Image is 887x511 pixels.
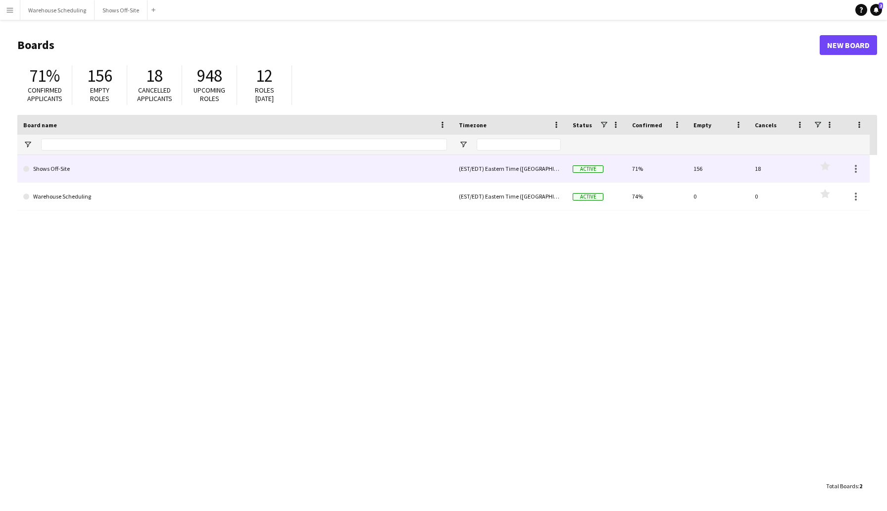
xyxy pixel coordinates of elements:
span: Board name [23,121,57,129]
span: Roles [DATE] [255,86,274,103]
span: 71% [29,65,60,87]
span: Cancels [755,121,777,129]
span: 156 [87,65,112,87]
input: Board name Filter Input [41,139,447,151]
span: Total Boards [826,482,858,490]
span: 12 [256,65,273,87]
span: 18 [146,65,163,87]
span: Confirmed [632,121,662,129]
button: Open Filter Menu [459,140,468,149]
div: : [826,476,862,496]
span: 948 [197,65,222,87]
button: Open Filter Menu [23,140,32,149]
div: 71% [626,155,688,182]
div: 0 [688,183,749,210]
button: Warehouse Scheduling [20,0,95,20]
span: Confirmed applicants [27,86,62,103]
button: Shows Off-Site [95,0,148,20]
span: Empty roles [90,86,109,103]
div: 74% [626,183,688,210]
input: Timezone Filter Input [477,139,561,151]
div: 156 [688,155,749,182]
span: Upcoming roles [194,86,225,103]
span: Cancelled applicants [137,86,172,103]
div: 18 [749,155,810,182]
span: Active [573,165,603,173]
a: Warehouse Scheduling [23,183,447,210]
div: 0 [749,183,810,210]
h1: Boards [17,38,820,52]
span: Status [573,121,592,129]
a: Shows Off-Site [23,155,447,183]
span: Active [573,193,603,201]
span: Timezone [459,121,487,129]
a: 2 [870,4,882,16]
div: (EST/EDT) Eastern Time ([GEOGRAPHIC_DATA] & [GEOGRAPHIC_DATA]) [453,183,567,210]
span: 2 [879,2,883,9]
a: New Board [820,35,877,55]
div: (EST/EDT) Eastern Time ([GEOGRAPHIC_DATA] & [GEOGRAPHIC_DATA]) [453,155,567,182]
span: 2 [859,482,862,490]
span: Empty [693,121,711,129]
